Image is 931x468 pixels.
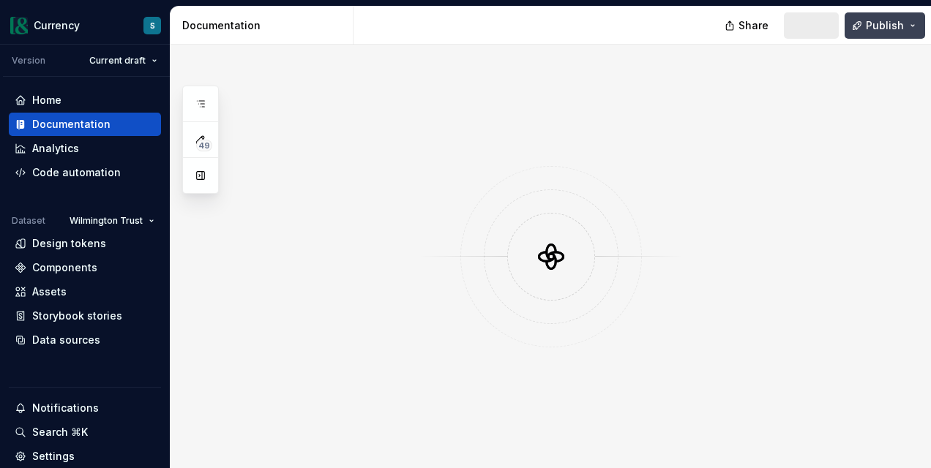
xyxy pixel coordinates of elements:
a: Analytics [9,137,161,160]
a: Design tokens [9,232,161,255]
div: Search ⌘K [32,425,88,439]
div: Documentation [182,18,347,33]
div: Assets [32,284,67,299]
button: Share [717,12,778,39]
div: Components [32,260,97,275]
div: Home [32,93,61,107]
div: Notifications [32,401,99,415]
span: Share [739,18,769,33]
a: Data sources [9,328,161,352]
a: Code automation [9,161,161,184]
div: Documentation [32,117,111,132]
button: CurrencyS [3,10,167,41]
div: Storybook stories [32,309,122,323]
button: Current draft [83,50,164,71]
div: Analytics [32,141,79,156]
div: S [150,20,155,31]
div: Settings [32,449,75,464]
a: Documentation [9,113,161,136]
div: Code automation [32,165,121,180]
a: Components [9,256,161,279]
div: Design tokens [32,236,106,251]
div: Currency [34,18,80,33]
div: Version [12,55,45,67]
span: Publish [866,18,904,33]
div: Data sources [32,333,100,347]
span: Wilmington Trust [70,215,143,227]
img: 77b064d8-59cc-4dbd-8929-60c45737814c.png [10,17,28,34]
span: Current draft [89,55,146,67]
a: Settings [9,445,161,468]
div: Dataset [12,215,45,227]
span: 49 [196,140,212,151]
button: Notifications [9,396,161,420]
button: Publish [845,12,925,39]
button: Wilmington Trust [63,211,161,231]
button: Search ⌘K [9,420,161,444]
a: Storybook stories [9,304,161,328]
a: Assets [9,280,161,303]
a: Home [9,88,161,112]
